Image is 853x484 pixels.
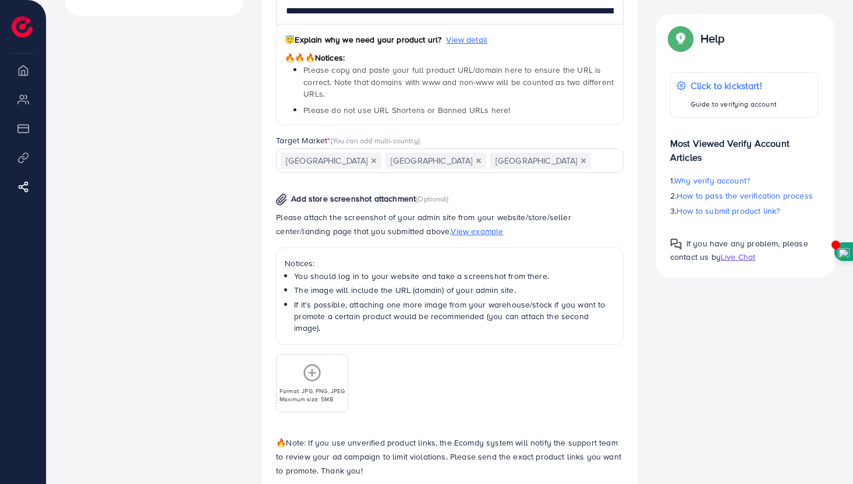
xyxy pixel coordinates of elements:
li: You should log in to your website and take a screenshot from there. [294,270,615,282]
span: Add store screenshot attachment [291,193,416,204]
span: 🔥 [276,437,286,448]
p: Maximum size: 5MB [279,395,345,403]
p: 2. [670,189,818,203]
span: Please copy and paste your full product URL/domain here to ensure the URL is correct. Note that d... [303,64,614,100]
span: How to submit product link? [677,205,780,217]
span: Live Chat [721,251,755,263]
span: How to pass the verification process [677,190,813,202]
button: Deselect United Kingdom [476,158,482,164]
input: Search for option [592,152,608,170]
span: [GEOGRAPHIC_DATA] [490,153,591,169]
p: Most Viewed Verify Account Articles [670,127,818,164]
span: 😇 [285,34,295,45]
button: Deselect South Africa [581,158,586,164]
p: Help [700,31,725,45]
span: View detail [446,34,487,45]
button: Deselect United States [371,158,377,164]
span: (Optional) [416,193,448,204]
iframe: Chat [804,432,844,475]
p: 1. [670,174,818,188]
span: [GEOGRAPHIC_DATA] [281,153,381,169]
span: If you have any problem, please contact us by [670,238,808,263]
span: View example [451,225,503,237]
p: Note: If you use unverified product links, the Ecomdy system will notify the support team to revi... [276,436,624,478]
p: Click to kickstart! [691,79,777,93]
img: Popup guide [670,238,682,250]
span: Notices: [285,52,345,63]
div: Search for option [276,149,624,172]
p: Guide to verifying account [691,97,777,111]
img: img [276,193,287,206]
span: [GEOGRAPHIC_DATA] [385,153,486,169]
span: Why verify account? [674,175,750,186]
span: 🔥🔥🔥 [285,52,314,63]
span: Explain why we need your product url? [285,34,441,45]
span: (You can add multi-country) [331,135,420,146]
span: Please do not use URL Shortens or Banned URLs here! [303,104,510,116]
img: Popup guide [670,28,691,49]
li: The image will include the URL (domain) of your admin site. [294,284,615,296]
li: If it's possible, attaching one more image from your warehouse/stock if you want to promote a cer... [294,299,615,334]
p: Notices: [285,256,615,270]
p: Format: JPG, PNG, JPEG [279,387,345,395]
p: Please attach the screenshot of your admin site from your website/store/seller center/landing pag... [276,210,624,238]
p: 3. [670,204,818,218]
label: Target Market [276,135,420,146]
img: logo [12,16,33,37]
